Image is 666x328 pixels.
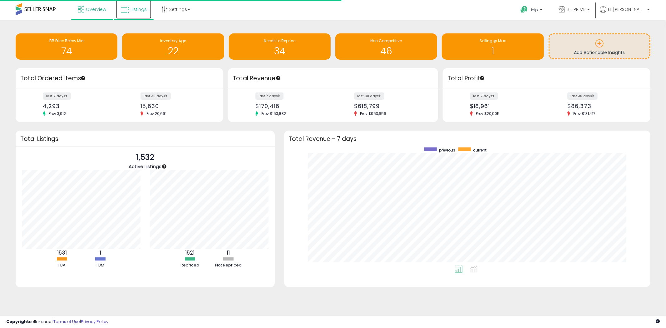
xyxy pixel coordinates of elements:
[335,33,437,60] a: Non Competitive 46
[473,147,486,153] span: current
[131,6,147,12] span: Listings
[232,46,328,56] h1: 34
[100,249,101,256] b: 1
[470,103,542,109] div: $18,961
[43,262,81,268] div: FBA
[129,152,161,163] p: 1,532
[473,111,503,116] span: Prev: $20,905
[185,249,195,256] b: 1521
[354,103,427,109] div: $618,799
[357,111,389,116] span: Prev: $953,656
[479,75,485,81] div: Tooltip anchor
[129,163,161,170] span: Active Listings
[567,92,598,100] label: last 30 days
[122,33,224,60] a: Inventory Age 22
[608,6,645,12] span: Hi [PERSON_NAME]
[43,92,71,100] label: last 7 days
[338,46,434,56] h1: 46
[567,6,585,12] span: BH PRIME
[20,74,219,83] h3: Total Ordered Items
[53,319,80,325] a: Terms of Use
[46,111,69,116] span: Prev: 3,912
[480,38,506,43] span: Selling @ Max
[354,92,384,100] label: last 30 days
[19,46,114,56] h1: 74
[141,92,171,100] label: last 30 days
[143,111,170,116] span: Prev: 20,691
[57,249,67,256] b: 1531
[80,75,86,81] div: Tooltip anchor
[171,262,209,268] div: Repriced
[16,33,117,60] a: BB Price Below Min 74
[442,33,544,60] a: Selling @ Max 1
[516,1,549,20] a: Help
[567,103,639,109] div: $86,373
[371,38,402,43] span: Non Competitive
[574,49,625,56] span: Add Actionable Insights
[255,92,284,100] label: last 7 days
[445,46,540,56] h1: 1
[20,137,270,141] h3: Total Listings
[275,75,281,81] div: Tooltip anchor
[233,74,433,83] h3: Total Revenue
[81,262,119,268] div: FBM
[520,6,528,13] i: Get Help
[160,38,186,43] span: Inventory Age
[141,103,212,109] div: 15,630
[6,319,29,325] strong: Copyright
[447,74,646,83] h3: Total Profit
[258,111,289,116] span: Prev: $153,882
[227,249,230,256] b: 11
[49,38,84,43] span: BB Price Below Min
[125,46,221,56] h1: 22
[255,103,328,109] div: $170,416
[439,147,455,153] span: previous
[229,33,331,60] a: Needs to Reprice 34
[600,6,650,20] a: Hi [PERSON_NAME]
[264,38,295,43] span: Needs to Reprice
[289,137,646,141] h3: Total Revenue - 7 days
[570,111,599,116] span: Prev: $131,417
[86,6,106,12] span: Overview
[43,103,115,109] div: 4,293
[81,319,108,325] a: Privacy Policy
[210,262,247,268] div: Not Repriced
[550,34,649,58] a: Add Actionable Insights
[530,7,538,12] span: Help
[161,164,167,169] div: Tooltip anchor
[470,92,498,100] label: last 7 days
